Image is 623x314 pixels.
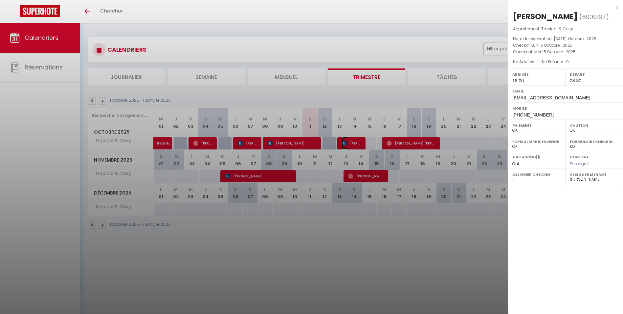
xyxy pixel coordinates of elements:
label: Caution [570,122,619,129]
span: Pas signé [570,161,589,167]
span: 08:30 [570,78,581,83]
div: [PERSON_NAME] [513,11,578,22]
span: Nb Enfants : 0 [542,59,569,65]
p: Checkin : [513,42,618,49]
i: Sélectionner OUI si vous souhaiter envoyer les séquences de messages post-checkout [535,154,540,162]
p: Checkout : [513,49,618,55]
div: x [508,3,618,11]
label: Contrat [570,154,589,159]
span: 6909197 [582,13,606,21]
label: Email [512,88,619,94]
span: [PHONE_NUMBER] [512,112,554,118]
span: ( ) [579,12,609,21]
p: Date de réservation : [513,36,618,42]
label: Arrivée [512,71,561,78]
span: Mer 15 Octobre . 2025 [534,49,576,55]
p: Appartement : [513,26,618,32]
span: [DATE] Octobre . 2025 [554,36,596,41]
span: Nb Adultes : 1 - [513,59,569,65]
label: Mobile [512,105,619,112]
label: Formulaire Checkin [570,138,619,145]
label: Départ [570,71,619,78]
span: Tropical & Cosy [541,26,573,32]
label: A relancer [512,154,534,160]
label: Paiement [512,122,561,129]
label: Formulaire Bienvenue [512,138,561,145]
span: 18:00 [512,78,524,83]
label: Assigner Checkin [512,171,561,178]
label: Assigner Menage [570,171,619,178]
span: [EMAIL_ADDRESS][DOMAIN_NAME] [512,95,590,100]
span: Lun 13 Octobre . 2025 [531,42,572,48]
